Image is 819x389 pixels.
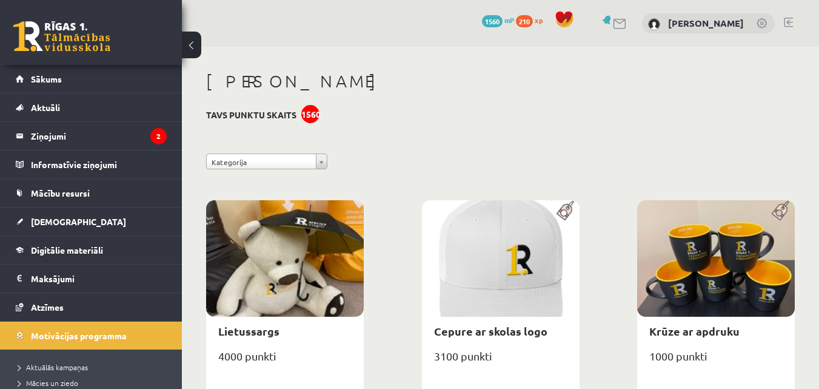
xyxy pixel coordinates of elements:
[31,73,62,84] span: Sākums
[422,346,580,376] div: 3100 punkti
[552,200,580,221] img: Populāra prece
[212,154,311,170] span: Kategorija
[16,65,167,93] a: Sākums
[206,346,364,376] div: 4000 punkti
[16,151,167,178] a: Informatīvie ziņojumi
[16,265,167,293] a: Maksājumi
[16,322,167,350] a: Motivācijas programma
[31,188,90,198] span: Mācību resursi
[206,71,795,92] h1: [PERSON_NAME]
[516,15,549,25] a: 210 xp
[535,15,543,25] span: xp
[16,208,167,235] a: [DEMOGRAPHIC_DATA]
[206,110,296,120] h3: Tavs punktu skaits
[13,21,110,52] a: Rīgas 1. Tālmācības vidusskola
[218,324,279,338] a: Lietussargs
[31,216,126,227] span: [DEMOGRAPHIC_DATA]
[31,330,127,341] span: Motivācijas programma
[16,179,167,207] a: Mācību resursi
[31,151,167,178] legend: Informatīvie ziņojumi
[206,154,327,169] a: Kategorija
[150,128,167,144] i: 2
[504,15,514,25] span: mP
[16,122,167,150] a: Ziņojumi2
[31,122,167,150] legend: Ziņojumi
[482,15,503,27] span: 1560
[18,378,78,388] span: Mācies un ziedo
[18,377,170,388] a: Mācies un ziedo
[434,324,547,338] a: Cepure ar skolas logo
[16,93,167,121] a: Aktuāli
[31,302,64,313] span: Atzīmes
[16,293,167,321] a: Atzīmes
[301,105,319,123] div: 1560
[16,236,167,264] a: Digitālie materiāli
[637,346,795,376] div: 1000 punkti
[31,245,103,255] span: Digitālie materiāli
[767,200,795,221] img: Populāra prece
[668,17,744,29] a: [PERSON_NAME]
[18,362,88,372] span: Aktuālās kampaņas
[31,265,167,293] legend: Maksājumi
[516,15,533,27] span: 210
[482,15,514,25] a: 1560 mP
[648,18,660,30] img: Megija Kozlova
[18,362,170,373] a: Aktuālās kampaņas
[31,102,60,113] span: Aktuāli
[649,324,740,338] a: Krūze ar apdruku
